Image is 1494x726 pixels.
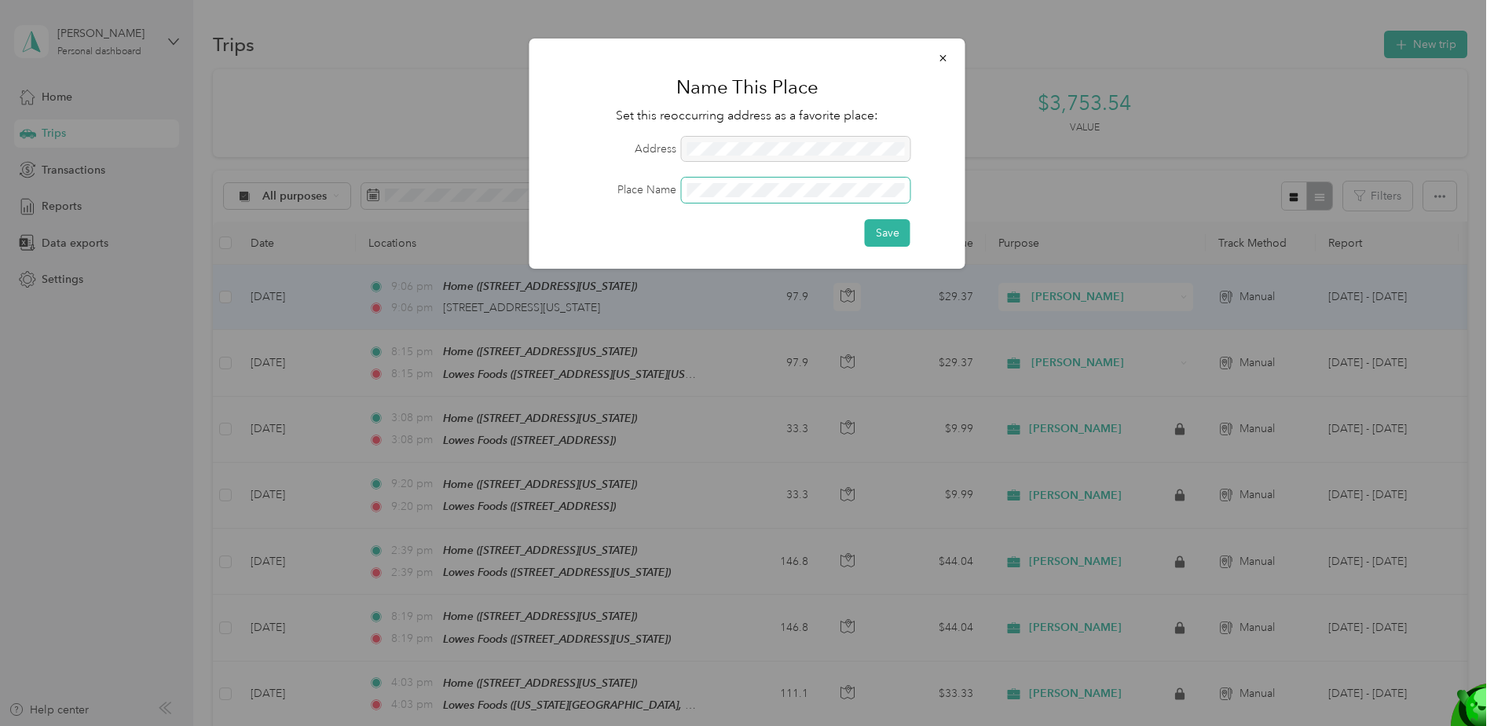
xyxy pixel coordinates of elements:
label: Address [551,141,676,157]
label: Place Name [551,181,676,198]
iframe: Everlance-gr Chat Button Frame [1406,638,1494,726]
h1: Name This Place [551,68,943,106]
button: Save [865,219,910,247]
p: Set this reoccurring address as a favorite place: [551,106,943,126]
